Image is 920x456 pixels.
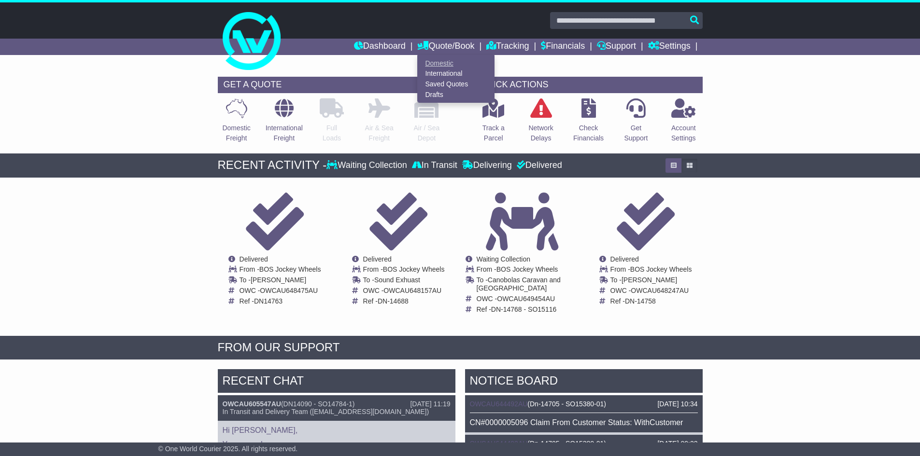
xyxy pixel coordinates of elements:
[222,98,251,149] a: DomesticFreight
[417,55,495,103] div: Quote/Book
[374,276,420,284] span: Sound Exhuast
[363,276,445,287] td: To -
[541,39,585,55] a: Financials
[383,265,445,273] span: BOS Jockey Wheels
[530,440,604,447] span: Dn-14705 - SO15380-01
[363,255,392,263] span: Delivered
[475,77,703,93] div: QUICK ACTIONS
[610,276,692,287] td: To -
[354,39,406,55] a: Dashboard
[625,297,656,305] span: DN-14758
[610,265,692,276] td: From -
[218,341,703,355] div: FROM OUR SUPPORT
[223,400,281,408] a: OWCAU605547AU
[630,265,692,273] span: BOS Jockey Wheels
[326,160,409,171] div: Waiting Collection
[477,295,579,305] td: OWC -
[418,79,494,90] a: Saved Quotes
[363,265,445,276] td: From -
[260,287,318,294] span: OWCAU648475AU
[528,123,553,143] p: Network Delays
[671,98,696,149] a: AccountSettings
[486,39,529,55] a: Tracking
[240,265,321,276] td: From -
[597,39,636,55] a: Support
[530,400,604,408] span: Dn-14705 - SO15380-01
[482,98,505,149] a: Track aParcel
[470,400,698,408] div: ( )
[283,400,353,408] span: DN14090 - SO14784-1
[240,287,321,297] td: OWC -
[414,123,440,143] p: Air / Sea Depot
[223,440,451,449] p: You are welcome.
[610,287,692,297] td: OWC -
[218,369,455,395] div: RECENT CHAT
[648,39,691,55] a: Settings
[514,160,562,171] div: Delivered
[418,58,494,69] a: Domestic
[383,287,441,294] span: OWCAU648157AU
[223,426,451,435] p: Hi [PERSON_NAME],
[418,89,494,100] a: Drafts
[470,418,698,427] div: CN#0000005096 Claim From Customer Status: WithCustomer
[363,287,445,297] td: OWC -
[477,265,579,276] td: From -
[477,305,579,314] td: Ref -
[528,98,553,149] a: NetworkDelays
[671,123,696,143] p: Account Settings
[240,255,268,263] span: Delivered
[573,123,604,143] p: Check Financials
[657,440,697,448] div: [DATE] 09:22
[477,276,561,292] span: Canobolas Caravan and [GEOGRAPHIC_DATA]
[254,297,283,305] span: DN14763
[477,255,531,263] span: Waiting Collection
[363,297,445,305] td: Ref -
[465,369,703,395] div: NOTICE BOARD
[623,98,648,149] a: GetSupport
[418,69,494,79] a: International
[240,297,321,305] td: Ref -
[417,39,474,55] a: Quote/Book
[497,295,555,303] span: OWCAU649454AU
[266,123,303,143] p: International Freight
[378,297,409,305] span: DN-14688
[470,440,528,447] a: OWCAU644492AU
[491,305,556,313] span: DN-14768 - SO15116
[365,123,394,143] p: Air & Sea Freight
[610,255,639,263] span: Delivered
[320,123,344,143] p: Full Loads
[223,400,451,408] div: ( )
[265,98,303,149] a: InternationalFreight
[631,287,689,294] span: OWCAU648247AU
[657,400,697,408] div: [DATE] 10:34
[218,158,327,172] div: RECENT ACTIVITY -
[610,297,692,305] td: Ref -
[460,160,514,171] div: Delivering
[622,276,677,284] span: [PERSON_NAME]
[240,276,321,287] td: To -
[218,77,446,93] div: GET A QUOTE
[477,276,579,295] td: To -
[251,276,306,284] span: [PERSON_NAME]
[158,445,298,453] span: © One World Courier 2025. All rights reserved.
[482,123,505,143] p: Track a Parcel
[410,400,450,408] div: [DATE] 11:19
[573,98,604,149] a: CheckFinancials
[259,265,321,273] span: BOS Jockey Wheels
[410,160,460,171] div: In Transit
[470,400,528,408] a: OWCAU644492AU
[496,265,558,273] span: BOS Jockey Wheels
[222,123,250,143] p: Domestic Freight
[223,408,429,415] span: In Transit and Delivery Team ([EMAIL_ADDRESS][DOMAIN_NAME])
[470,440,698,448] div: ( )
[624,123,648,143] p: Get Support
